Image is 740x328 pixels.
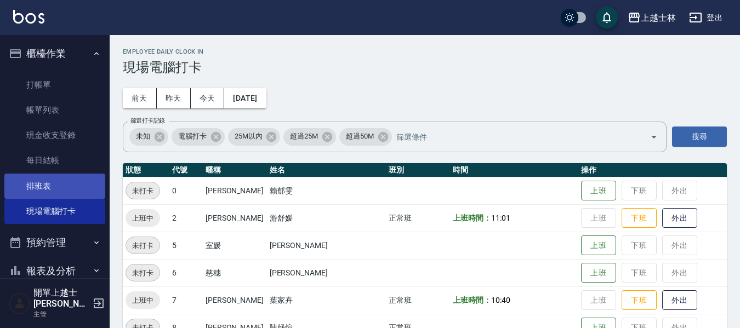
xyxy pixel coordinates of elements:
a: 排班表 [4,174,105,199]
td: 0 [169,177,203,204]
button: 今天 [191,88,225,108]
td: 賴郁雯 [267,177,386,204]
div: 超過25M [283,128,336,146]
td: [PERSON_NAME] [267,232,386,259]
button: 前天 [123,88,157,108]
div: 未知 [129,128,168,146]
button: 上班 [581,263,616,283]
td: 慈穗 [203,259,267,286]
a: 打帳單 [4,72,105,97]
p: 主管 [33,309,89,319]
img: Person [9,292,31,314]
span: 未打卡 [126,185,160,197]
td: [PERSON_NAME] [203,177,267,204]
span: 11:01 [491,214,510,222]
span: 未打卡 [126,267,160,279]
span: 電腦打卡 [172,131,213,142]
a: 帳單列表 [4,97,105,123]
b: 上班時間： [453,214,491,222]
b: 上班時間： [453,296,491,304]
button: 登出 [685,8,727,28]
button: 下班 [622,290,657,310]
td: 室媛 [203,232,267,259]
span: 上班中 [126,212,160,224]
td: 游舒媛 [267,204,386,232]
button: 上班 [581,235,616,256]
button: [DATE] [224,88,266,108]
button: 預約管理 [4,228,105,257]
td: 正常班 [386,204,450,232]
div: 電腦打卡 [172,128,225,146]
span: 超過50M [339,131,380,142]
th: 暱稱 [203,163,267,177]
span: 10:40 [491,296,510,304]
td: 2 [169,204,203,232]
button: 外出 [662,290,697,310]
td: 正常班 [386,286,450,314]
img: Logo [13,10,44,24]
td: 葉家卉 [267,286,386,314]
input: 篩選條件 [394,127,631,146]
h2: Employee Daily Clock In [123,48,727,55]
th: 操作 [578,163,727,177]
button: 搜尋 [672,126,727,147]
button: 外出 [662,208,697,228]
h5: 開單上越士[PERSON_NAME] [33,287,89,309]
button: 昨天 [157,88,191,108]
button: 上越士林 [623,7,680,29]
div: 上越士林 [641,11,676,25]
td: [PERSON_NAME] [203,286,267,314]
th: 姓名 [267,163,386,177]
button: 報表及分析 [4,257,105,285]
span: 未打卡 [126,240,160,251]
td: 7 [169,286,203,314]
th: 代號 [169,163,203,177]
button: Open [645,128,663,146]
a: 現金收支登錄 [4,123,105,148]
td: 6 [169,259,203,286]
th: 狀態 [123,163,169,177]
button: 上班 [581,181,616,201]
th: 班別 [386,163,450,177]
td: [PERSON_NAME] [267,259,386,286]
button: save [596,7,618,28]
span: 上班中 [126,295,160,306]
div: 超過50M [339,128,392,146]
div: 25M以內 [228,128,281,146]
span: 超過25M [283,131,325,142]
h3: 現場電腦打卡 [123,60,727,75]
a: 現場電腦打卡 [4,199,105,224]
label: 篩選打卡記錄 [130,117,165,125]
span: 25M以內 [228,131,269,142]
td: 5 [169,232,203,259]
th: 時間 [450,163,578,177]
td: [PERSON_NAME] [203,204,267,232]
span: 未知 [129,131,157,142]
button: 下班 [622,208,657,228]
button: 櫃檯作業 [4,39,105,68]
a: 每日結帳 [4,148,105,173]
